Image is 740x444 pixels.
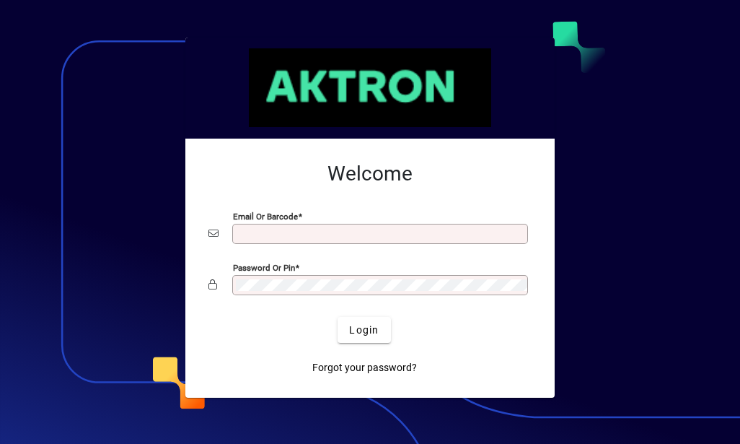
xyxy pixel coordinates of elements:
h2: Welcome [208,162,532,186]
span: Forgot your password? [312,360,417,375]
a: Forgot your password? [307,354,423,380]
mat-label: Email or Barcode [233,212,298,222]
button: Login [338,317,390,343]
mat-label: Password or Pin [233,263,295,273]
span: Login [349,323,379,338]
